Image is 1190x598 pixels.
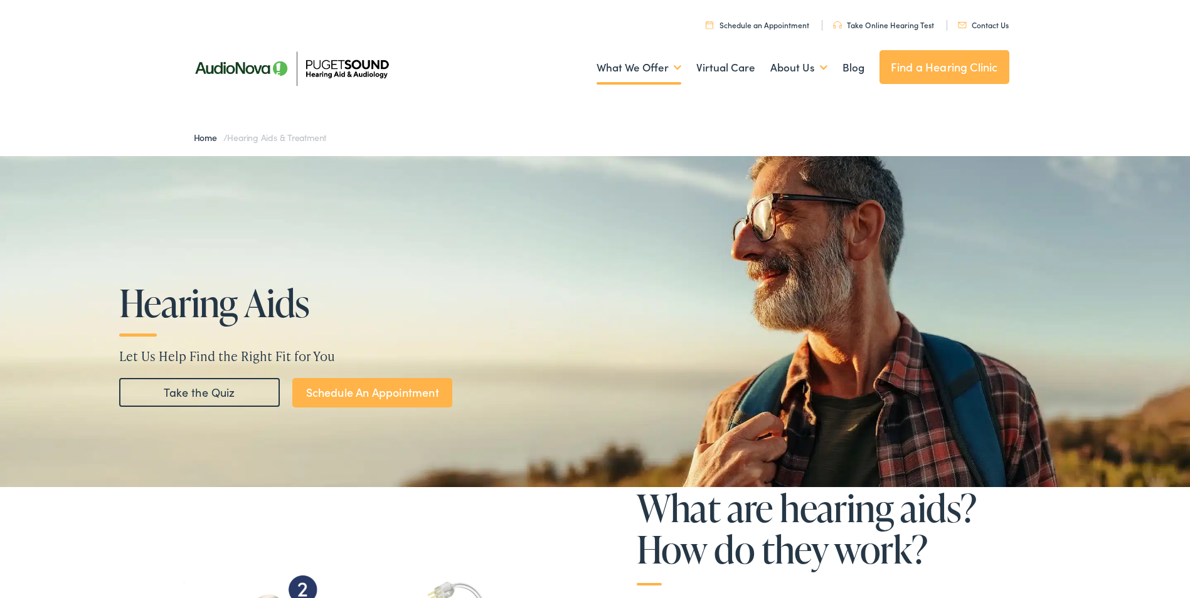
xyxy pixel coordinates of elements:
a: Virtual Care [696,45,755,91]
span: Hearing Aids & Treatment [227,131,326,144]
a: About Us [770,45,827,91]
a: Find a Hearing Clinic [879,50,1009,84]
img: utility icon [706,21,713,29]
p: Let Us Help Find the Right Fit for You [119,347,1071,365]
a: Blog [842,45,864,91]
img: utility icon [958,22,967,28]
a: Contact Us [958,19,1009,30]
h1: Hearing Aids [119,282,501,323]
a: Home [194,131,223,144]
a: Schedule An Appointment [292,378,452,407]
a: Take the Quiz [119,378,280,407]
img: utility icon [833,21,842,29]
span: / [194,131,327,144]
a: What We Offer [597,45,681,91]
a: Take Online Hearing Test [833,19,934,30]
h2: What are hearing aids? How do they work? [637,487,1009,585]
a: Schedule an Appointment [706,19,809,30]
